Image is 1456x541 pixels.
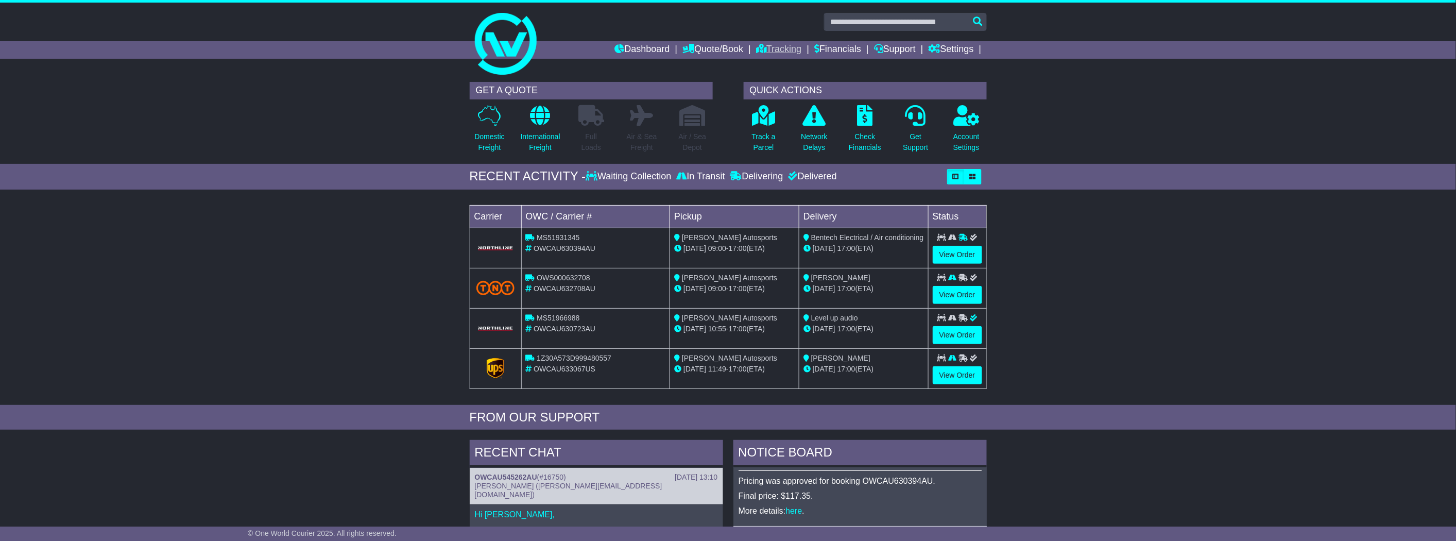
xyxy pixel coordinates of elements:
[475,473,718,482] div: ( )
[739,476,982,486] p: Pricing was approved for booking OWCAU630394AU.
[521,131,560,153] p: International Freight
[248,529,397,537] span: © One World Courier 2025. All rights reserved.
[837,325,855,333] span: 17:00
[534,244,595,252] span: OWCAU630394AU
[729,365,747,373] span: 17:00
[470,205,521,228] td: Carrier
[470,410,987,425] div: FROM OUR SUPPORT
[674,243,795,254] div: - (ETA)
[615,41,670,59] a: Dashboard
[837,284,855,293] span: 17:00
[933,366,982,384] a: View Order
[520,105,561,159] a: InternationalFreight
[803,324,924,334] div: (ETA)
[751,105,776,159] a: Track aParcel
[728,171,786,182] div: Delivering
[933,326,982,344] a: View Order
[729,284,747,293] span: 17:00
[849,131,881,153] p: Check Financials
[729,325,747,333] span: 17:00
[903,131,928,153] p: Get Support
[578,131,604,153] p: Full Loads
[786,171,837,182] div: Delivered
[874,41,916,59] a: Support
[540,473,564,481] span: #16750
[586,171,674,182] div: Waiting Collection
[683,365,706,373] span: [DATE]
[744,82,987,99] div: QUICK ACTIONS
[682,41,743,59] a: Quote/Book
[474,131,504,153] p: Domestic Freight
[814,41,861,59] a: Financials
[682,274,777,282] span: [PERSON_NAME] Autosports
[752,131,776,153] p: Track a Parcel
[813,284,835,293] span: [DATE]
[803,364,924,375] div: (ETA)
[674,171,728,182] div: In Transit
[537,354,611,362] span: 1Z30A573D999480557
[534,365,595,373] span: OWCAU633067US
[474,105,505,159] a: DomesticFreight
[682,233,777,242] span: [PERSON_NAME] Autosports
[729,244,747,252] span: 17:00
[534,284,595,293] span: OWCAU632708AU
[476,245,515,251] img: GetCarrierServiceLogo
[683,325,706,333] span: [DATE]
[813,365,835,373] span: [DATE]
[708,244,726,252] span: 09:00
[537,274,590,282] span: OWS000632708
[837,244,855,252] span: 17:00
[475,482,662,499] span: [PERSON_NAME] ([PERSON_NAME][EMAIL_ADDRESS][DOMAIN_NAME])
[470,440,723,468] div: RECENT CHAT
[670,205,799,228] td: Pickup
[848,105,882,159] a: CheckFinancials
[521,205,670,228] td: OWC / Carrier #
[801,131,827,153] p: Network Delays
[537,233,579,242] span: MS51931345
[476,281,515,295] img: TNT_Domestic.png
[902,105,929,159] a: GetSupport
[785,506,802,515] a: here
[739,506,982,516] p: More details: .
[683,284,706,293] span: [DATE]
[476,326,515,332] img: GetCarrierServiceLogo
[799,205,928,228] td: Delivery
[674,324,795,334] div: - (ETA)
[475,473,537,481] a: OWCAU545262AU
[803,243,924,254] div: (ETA)
[674,283,795,294] div: - (ETA)
[811,274,870,282] span: [PERSON_NAME]
[708,365,726,373] span: 11:49
[733,440,987,468] div: NOTICE BOARD
[813,325,835,333] span: [DATE]
[811,354,870,362] span: [PERSON_NAME]
[953,105,980,159] a: AccountSettings
[683,244,706,252] span: [DATE]
[682,354,777,362] span: [PERSON_NAME] Autosports
[811,314,858,322] span: Level up audio
[537,314,579,322] span: MS51966988
[470,169,586,184] div: RECENT ACTIVITY -
[682,314,777,322] span: [PERSON_NAME] Autosports
[708,284,726,293] span: 09:00
[933,246,982,264] a: View Order
[811,233,924,242] span: Bentech Electrical / Air conditioning
[627,131,657,153] p: Air & Sea Freight
[675,473,717,482] div: [DATE] 13:10
[739,491,982,501] p: Final price: $117.35.
[534,325,595,333] span: OWCAU630723AU
[929,41,974,59] a: Settings
[813,244,835,252] span: [DATE]
[756,41,801,59] a: Tracking
[708,325,726,333] span: 10:55
[470,82,713,99] div: GET A QUOTE
[487,358,504,379] img: GetCarrierServiceLogo
[933,286,982,304] a: View Order
[800,105,828,159] a: NetworkDelays
[928,205,986,228] td: Status
[674,364,795,375] div: - (ETA)
[679,131,707,153] p: Air / Sea Depot
[837,365,855,373] span: 17:00
[803,283,924,294] div: (ETA)
[953,131,980,153] p: Account Settings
